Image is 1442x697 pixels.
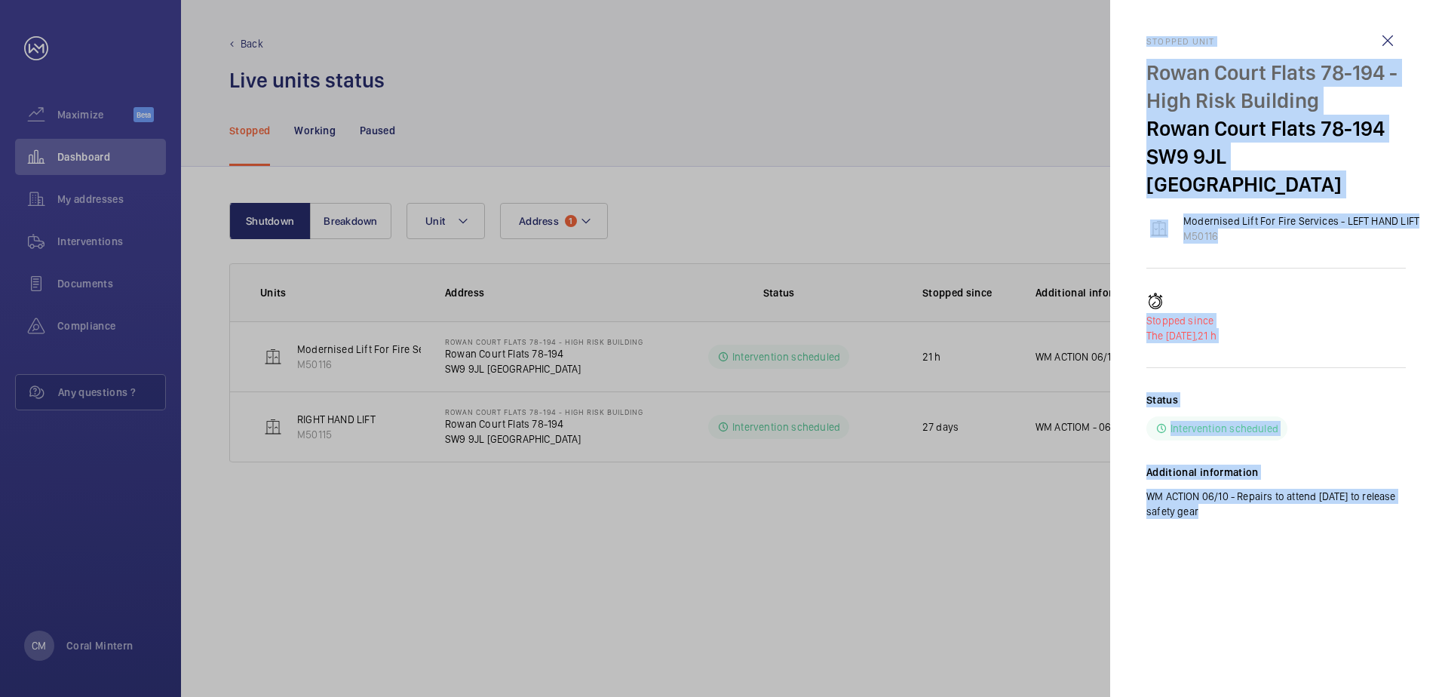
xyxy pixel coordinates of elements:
h2: Stopped unit [1146,36,1406,47]
h2: Additional information [1146,465,1406,480]
p: Rowan Court Flats 78-194 [1146,115,1406,143]
p: 21 h [1146,328,1406,343]
p: Modernised Lift For Fire Services - LEFT HAND LIFT [1183,213,1419,229]
p: Rowan Court Flats 78-194 - High Risk Building [1146,59,1406,115]
h2: Status [1146,392,1178,407]
p: SW9 9JL [GEOGRAPHIC_DATA] [1146,143,1406,198]
img: elevator.svg [1150,220,1168,238]
span: The [DATE], [1146,330,1198,342]
p: Intervention scheduled [1170,421,1278,436]
p: Stopped since [1146,313,1406,328]
p: M50116 [1183,229,1419,244]
p: WM ACTION 06/10 - Repairs to attend [DATE] to release safety gear [1146,489,1406,519]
